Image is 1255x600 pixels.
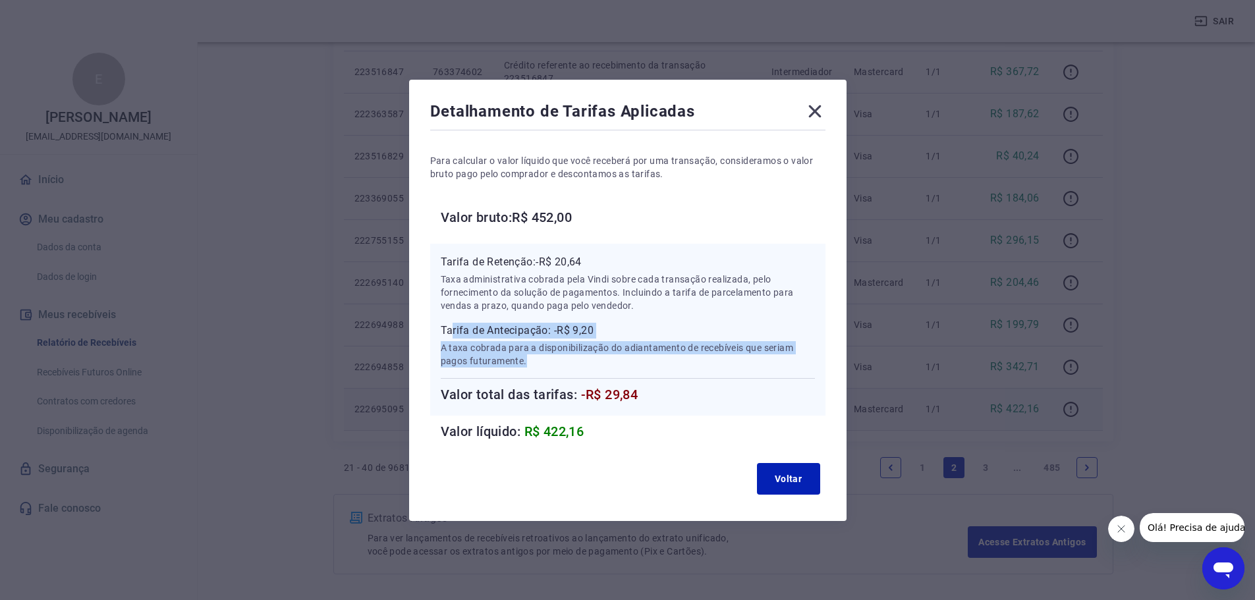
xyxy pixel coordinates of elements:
[1108,516,1134,542] iframe: Fechar mensagem
[581,387,638,402] span: -R$ 29,84
[757,463,820,495] button: Voltar
[441,254,815,270] p: Tarifa de Retenção: -R$ 20,64
[430,101,825,127] div: Detalhamento de Tarifas Aplicadas
[441,207,825,228] h6: Valor bruto: R$ 452,00
[441,421,825,442] h6: Valor líquido:
[441,384,815,405] h6: Valor total das tarifas:
[8,9,111,20] span: Olá! Precisa de ajuda?
[524,423,584,439] span: R$ 422,16
[1140,513,1244,542] iframe: Mensagem da empresa
[441,323,815,339] p: Tarifa de Antecipação: -R$ 9,20
[430,154,825,180] p: Para calcular o valor líquido que você receberá por uma transação, consideramos o valor bruto pag...
[441,273,815,312] p: Taxa administrativa cobrada pela Vindi sobre cada transação realizada, pelo fornecimento da soluç...
[441,341,815,368] p: A taxa cobrada para a disponibilização do adiantamento de recebíveis que seriam pagos futuramente.
[1202,547,1244,589] iframe: Botão para abrir a janela de mensagens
